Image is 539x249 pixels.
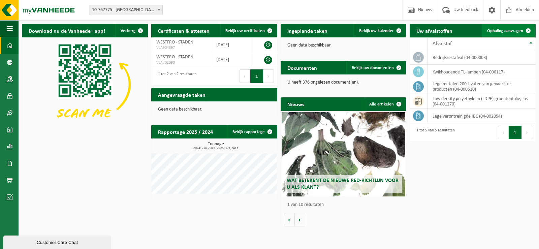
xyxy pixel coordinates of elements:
span: 2024: 218,790 t - 2025: 171,241 t [155,147,277,150]
button: 1 [250,69,263,83]
a: Alle artikelen [364,97,406,111]
div: 1 tot 5 van 5 resultaten [413,125,455,140]
a: Ophaling aanvragen [482,24,535,37]
h2: Aangevraagde taken [151,88,212,101]
h3: Tonnage [155,142,277,150]
td: low density polyethyleen (LDPE) groentenfolie, los (04-001270) [427,94,536,109]
button: Vorige [284,213,295,226]
button: Previous [240,69,250,83]
span: VLA702390 [156,60,206,65]
p: 1 van 10 resultaten [287,203,403,207]
h2: Rapportage 2025 / 2024 [151,125,220,138]
button: Verberg [115,24,147,37]
span: VLA904397 [156,45,206,51]
p: Geen data beschikbaar. [287,43,400,48]
img: Download de VHEPlus App [22,37,148,132]
a: Bekijk uw kalender [354,24,406,37]
td: [DATE] [211,37,252,52]
a: Bekijk uw certificaten [220,24,277,37]
td: bedrijfsrestafval (04-000008) [427,50,536,65]
td: Lege verontreinigde IBC (04-002054) [427,109,536,123]
button: Next [522,126,532,139]
span: Verberg [121,29,135,33]
span: 10-767775 - WESTFRO - STADEN [89,5,162,15]
h2: Download nu de Vanheede+ app! [22,24,112,37]
button: Previous [498,126,509,139]
h2: Nieuws [281,97,311,111]
h2: Ingeplande taken [281,24,334,37]
button: 1 [509,126,522,139]
a: Bekijk rapportage [227,125,277,138]
h2: Documenten [281,61,324,74]
button: Next [263,69,274,83]
span: Wat betekent de nieuwe RED-richtlijn voor u als klant? [287,178,399,190]
p: U heeft 376 ongelezen document(en). [287,80,400,85]
span: Bekijk uw kalender [359,29,394,33]
span: Ophaling aanvragen [487,29,523,33]
h2: Certificaten & attesten [151,24,216,37]
span: Bekijk uw certificaten [225,29,265,33]
h2: Uw afvalstoffen [410,24,459,37]
p: Geen data beschikbaar. [158,107,271,112]
td: kwikhoudende TL-lampen (04-000117) [427,65,536,79]
span: WESTFRO - STADEN [156,55,193,60]
span: 10-767775 - WESTFRO - STADEN [89,5,163,15]
a: Wat betekent de nieuwe RED-richtlijn voor u als klant? [282,112,405,196]
td: lege metalen 200 L vaten van gevaarlijke producten (04-000510) [427,79,536,94]
span: WESTFRO - STADEN [156,40,193,45]
iframe: chat widget [3,234,113,249]
span: Bekijk uw documenten [352,66,394,70]
a: Bekijk uw documenten [346,61,406,74]
td: [DATE] [211,52,252,67]
button: Volgende [295,213,305,226]
div: 1 tot 2 van 2 resultaten [155,69,196,84]
span: Afvalstof [433,41,452,46]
